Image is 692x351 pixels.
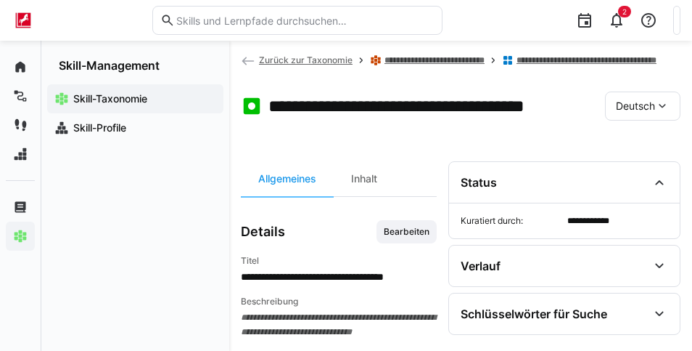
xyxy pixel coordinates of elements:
[175,14,434,27] input: Skills und Lernpfade durchsuchen…
[241,55,353,65] a: Zurück zur Taxonomie
[241,161,334,196] div: Allgemeines
[461,175,497,190] div: Status
[259,55,353,65] span: Zurück zur Taxonomie
[334,161,395,196] div: Inhalt
[241,224,285,240] h3: Details
[622,7,627,16] span: 2
[616,99,655,113] span: Deutsch
[241,296,437,307] h4: Beschreibung
[376,220,437,243] button: Bearbeiten
[461,307,607,321] div: Schlüsselwörter für Suche
[461,259,501,273] div: Verlauf
[461,215,561,227] span: Kuratiert durch:
[241,255,437,267] h4: Titel
[382,226,431,238] span: Bearbeiten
